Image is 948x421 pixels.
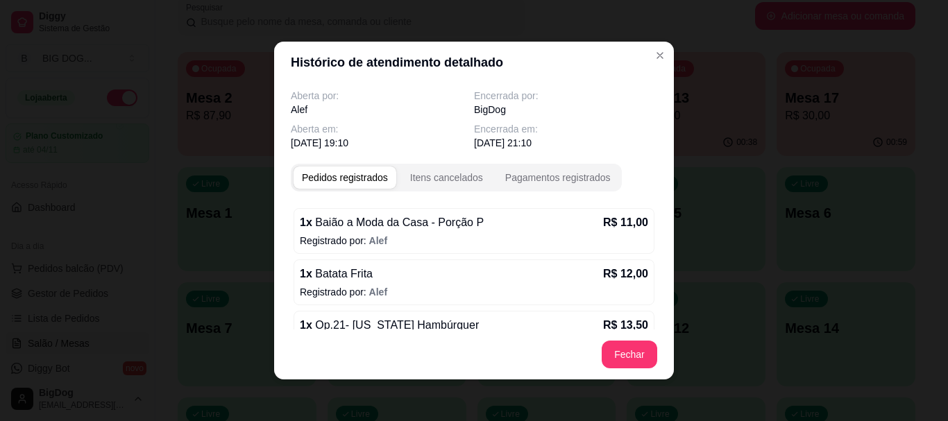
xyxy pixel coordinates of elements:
header: Histórico de atendimento detalhado [274,42,674,83]
button: Fechar [602,341,657,368]
p: R$ 13,50 [603,317,648,334]
span: Baião a Moda da Casa - Porção P [312,216,484,228]
p: R$ 11,00 [603,214,648,231]
p: Alef [291,103,474,117]
button: Close [649,44,671,67]
p: Aberta por: [291,89,474,103]
span: Op.21- [US_STATE] Hambúrguer [312,319,479,331]
div: Itens cancelados [410,171,483,184]
p: Registrado por: [300,285,648,299]
p: BigDog [474,103,657,117]
div: Pagamentos registrados [505,171,611,184]
div: Pedidos registrados [302,171,388,184]
span: Alef [369,286,387,298]
span: Batata Frita [312,268,373,280]
p: Encerrada por: [474,89,657,103]
p: [DATE] 19:10 [291,136,474,150]
p: [DATE] 21:10 [474,136,657,150]
p: Registrado por: [300,234,648,248]
p: 1 x [300,317,479,334]
span: Alef [369,235,387,246]
p: Encerrada em: [474,122,657,136]
p: Aberta em: [291,122,474,136]
p: 1 x [300,266,373,282]
p: R$ 12,00 [603,266,648,282]
p: 1 x [300,214,484,231]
